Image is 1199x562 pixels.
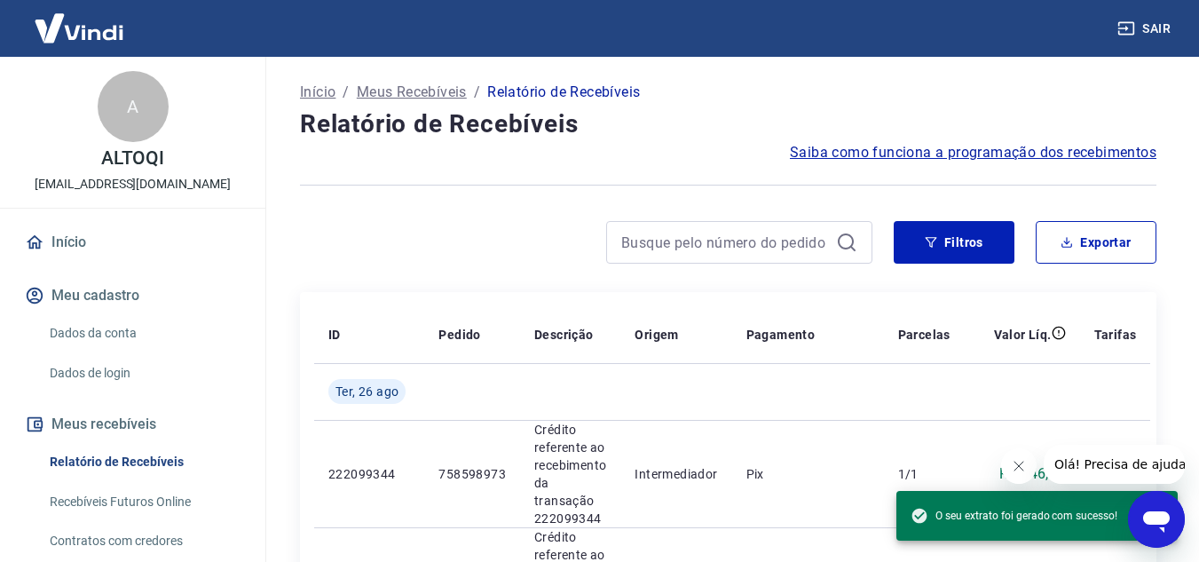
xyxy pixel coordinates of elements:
[11,12,149,27] span: Olá! Precisa de ajuda?
[300,82,335,103] a: Início
[635,465,717,483] p: Intermediador
[335,383,398,400] span: Ter, 26 ago
[894,221,1014,264] button: Filtros
[635,326,678,344] p: Origem
[994,326,1052,344] p: Valor Líq.
[101,149,165,168] p: ALTOQI
[746,465,870,483] p: Pix
[43,484,244,520] a: Recebíveis Futuros Online
[999,463,1066,485] p: R$ 846,03
[300,107,1156,142] h4: Relatório de Recebíveis
[21,223,244,262] a: Início
[438,326,480,344] p: Pedido
[487,82,640,103] p: Relatório de Recebíveis
[1114,12,1178,45] button: Sair
[474,82,480,103] p: /
[43,444,244,480] a: Relatório de Recebíveis
[21,405,244,444] button: Meus recebíveis
[911,507,1117,525] span: O seu extrato foi gerado com sucesso!
[21,276,244,315] button: Meu cadastro
[357,82,467,103] a: Meus Recebíveis
[1094,326,1137,344] p: Tarifas
[898,465,951,483] p: 1/1
[438,465,506,483] p: 758598973
[328,465,410,483] p: 222099344
[1044,445,1185,484] iframe: Mensagem da empresa
[790,142,1156,163] a: Saiba como funciona a programação dos recebimentos
[98,71,169,142] div: A
[1036,221,1156,264] button: Exportar
[21,1,137,55] img: Vindi
[1001,448,1037,484] iframe: Fechar mensagem
[1128,491,1185,548] iframe: Botão para abrir a janela de mensagens
[343,82,349,103] p: /
[43,523,244,559] a: Contratos com credores
[534,326,594,344] p: Descrição
[35,175,231,194] p: [EMAIL_ADDRESS][DOMAIN_NAME]
[621,229,829,256] input: Busque pelo número do pedido
[328,326,341,344] p: ID
[43,355,244,392] a: Dados de login
[534,421,606,527] p: Crédito referente ao recebimento da transação 222099344
[43,315,244,352] a: Dados da conta
[746,326,816,344] p: Pagamento
[898,326,951,344] p: Parcelas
